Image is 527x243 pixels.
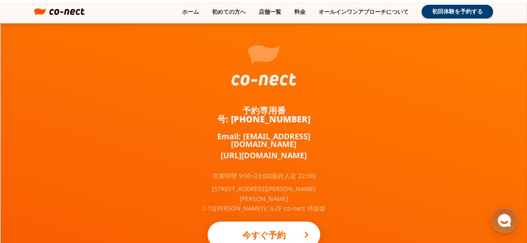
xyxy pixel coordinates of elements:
a: 初めての方へ [212,8,246,16]
span: チャット [74,185,95,192]
a: オールインワンアプローチについて [319,8,409,16]
a: チャット [57,171,112,193]
a: 設定 [112,171,166,193]
i: keyboard_arrow_right [301,230,312,240]
a: 初回体験を予約する [422,5,493,19]
a: ホーム [182,8,199,16]
p: [STREET_ADDRESS][PERSON_NAME][PERSON_NAME] 2-10[PERSON_NAME]ビル2F co-nect 神楽坂 [199,184,329,213]
a: 料金 [294,8,306,16]
p: 営業時間 9:00~23:00(最終入店 22:00) [212,173,316,179]
a: Email: [EMAIL_ADDRESS][DOMAIN_NAME] [199,132,329,148]
a: [URL][DOMAIN_NAME] [221,151,307,159]
a: 予約専用番号: [PHONE_NUMBER] [199,106,329,124]
span: 設定 [134,184,144,191]
a: ホーム [3,171,57,193]
span: ホーム [22,184,38,191]
a: 店舗一覧 [259,8,281,16]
